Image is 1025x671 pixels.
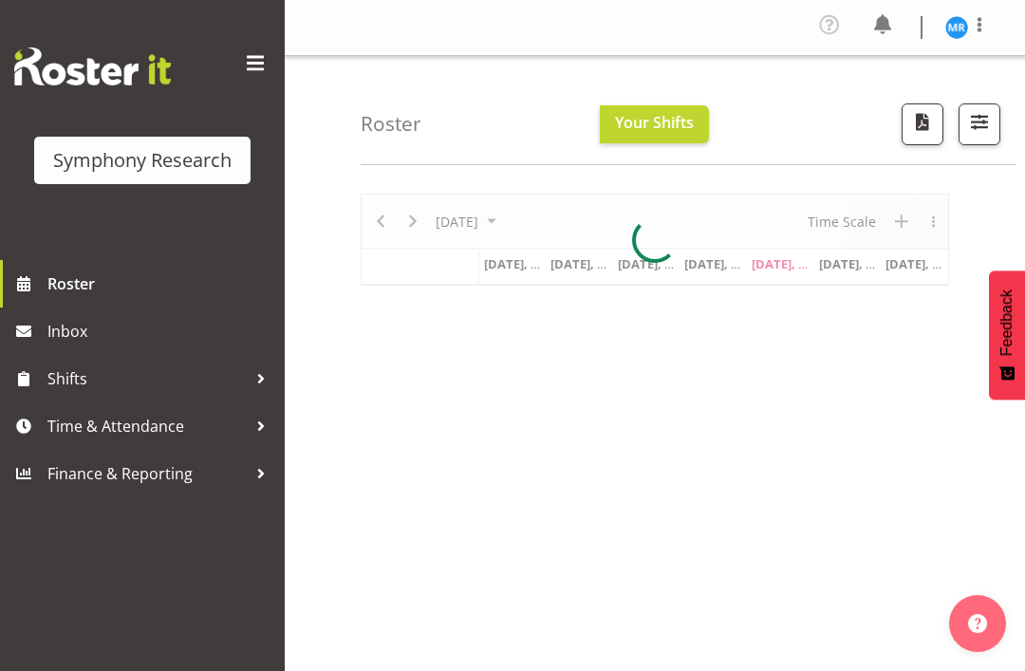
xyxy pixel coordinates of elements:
[600,105,709,143] button: Your Shifts
[53,146,232,175] div: Symphony Research
[959,103,1000,145] button: Filter Shifts
[968,614,987,633] img: help-xxl-2.png
[14,47,171,85] img: Rosterit website logo
[47,459,247,488] span: Finance & Reporting
[615,112,694,133] span: Your Shifts
[47,364,247,393] span: Shifts
[47,270,275,298] span: Roster
[989,270,1025,400] button: Feedback - Show survey
[361,113,421,135] h4: Roster
[902,103,943,145] button: Download a PDF of the roster according to the set date range.
[47,412,247,440] span: Time & Attendance
[998,289,1016,356] span: Feedback
[945,16,968,39] img: michael-robinson11856.jpg
[47,317,275,345] span: Inbox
